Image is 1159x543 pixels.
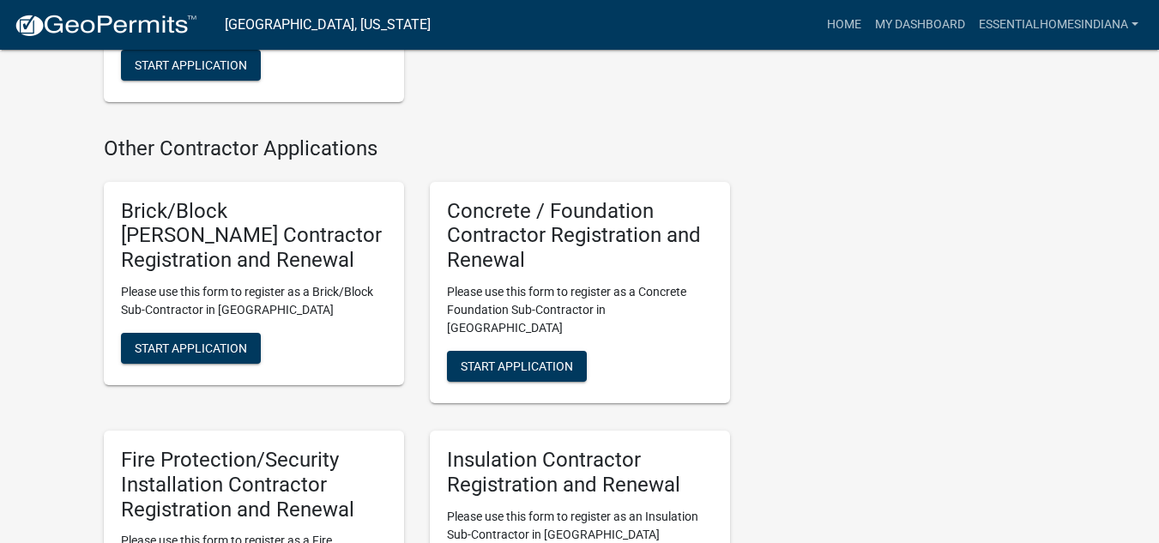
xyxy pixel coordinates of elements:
[121,199,387,273] h5: Brick/Block [PERSON_NAME] Contractor Registration and Renewal
[135,341,247,355] span: Start Application
[104,136,730,161] h4: Other Contractor Applications
[447,283,713,337] p: Please use this form to register as a Concrete Foundation Sub-Contractor in [GEOGRAPHIC_DATA]
[820,9,868,41] a: Home
[447,351,587,382] button: Start Application
[868,9,972,41] a: My Dashboard
[121,50,261,81] button: Start Application
[447,448,713,498] h5: Insulation Contractor Registration and Renewal
[121,283,387,319] p: Please use this form to register as a Brick/Block Sub-Contractor in [GEOGRAPHIC_DATA]
[121,333,261,364] button: Start Application
[461,359,573,373] span: Start Application
[121,448,387,522] h5: Fire Protection/Security Installation Contractor Registration and Renewal
[135,57,247,71] span: Start Application
[225,10,431,39] a: [GEOGRAPHIC_DATA], [US_STATE]
[447,199,713,273] h5: Concrete / Foundation Contractor Registration and Renewal
[972,9,1145,41] a: EssentialHomesIndiana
